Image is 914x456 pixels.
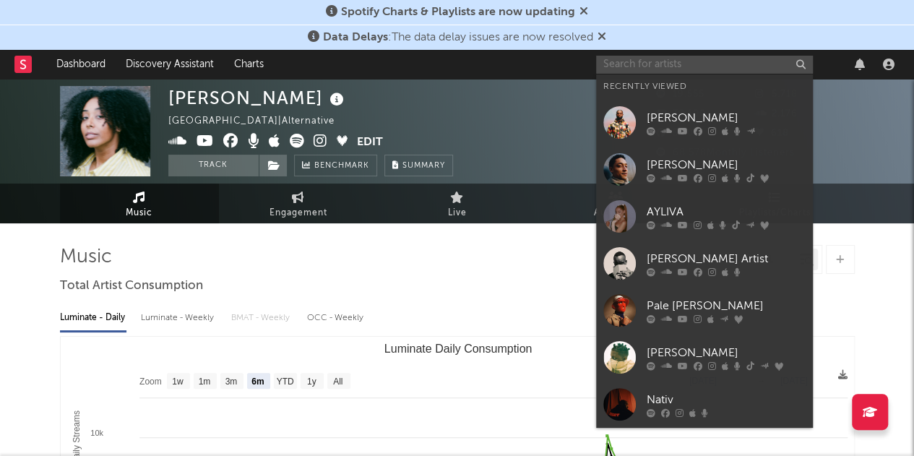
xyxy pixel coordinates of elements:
span: Summary [402,162,445,170]
text: Luminate Daily Consumption [384,343,532,355]
text: 1w [172,377,184,387]
text: All [333,377,342,387]
div: [PERSON_NAME] [647,344,806,361]
text: 6m [251,377,264,387]
div: [PERSON_NAME] [647,109,806,126]
a: Audience [537,184,696,223]
div: Recently Viewed [603,78,806,95]
text: 1m [198,377,210,387]
text: Zoom [139,377,162,387]
text: 10k [90,429,103,437]
a: [PERSON_NAME] [596,334,813,381]
span: : The data delay issues are now resolved [323,32,593,43]
a: [PERSON_NAME] [596,99,813,146]
a: Music [60,184,219,223]
span: Dismiss [579,7,588,18]
span: Spotify Charts & Playlists are now updating [341,7,575,18]
a: Live [378,184,537,223]
a: Nativ [596,381,813,428]
button: Edit [357,134,383,152]
text: YTD [276,377,293,387]
div: Nativ [647,391,806,408]
div: [PERSON_NAME] [168,86,348,110]
span: Dismiss [598,32,606,43]
input: Search for artists [596,56,813,74]
div: [PERSON_NAME] Artist [647,250,806,267]
a: Benchmark [294,155,377,176]
div: AYLIVA [647,203,806,220]
span: Benchmark [314,158,369,175]
a: [PERSON_NAME] Artist [596,240,813,287]
span: Data Delays [323,32,388,43]
div: OCC - Weekly [307,306,365,330]
span: Total Artist Consumption [60,278,203,295]
a: Pale [PERSON_NAME] [596,287,813,334]
span: Engagement [270,205,327,222]
div: Luminate - Daily [60,306,126,330]
a: [PERSON_NAME] [596,146,813,193]
span: Live [448,205,467,222]
span: Music [126,205,152,222]
a: AYLIVA [596,193,813,240]
div: Luminate - Weekly [141,306,217,330]
a: Dashboard [46,50,116,79]
text: 1y [306,377,316,387]
a: Engagement [219,184,378,223]
div: Pale [PERSON_NAME] [647,297,806,314]
a: Discovery Assistant [116,50,224,79]
div: [GEOGRAPHIC_DATA] | Alternative [168,113,351,130]
span: Audience [594,205,638,222]
button: Track [168,155,259,176]
text: 3m [225,377,237,387]
button: Summary [384,155,453,176]
div: [PERSON_NAME] [647,156,806,173]
a: Charts [224,50,274,79]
